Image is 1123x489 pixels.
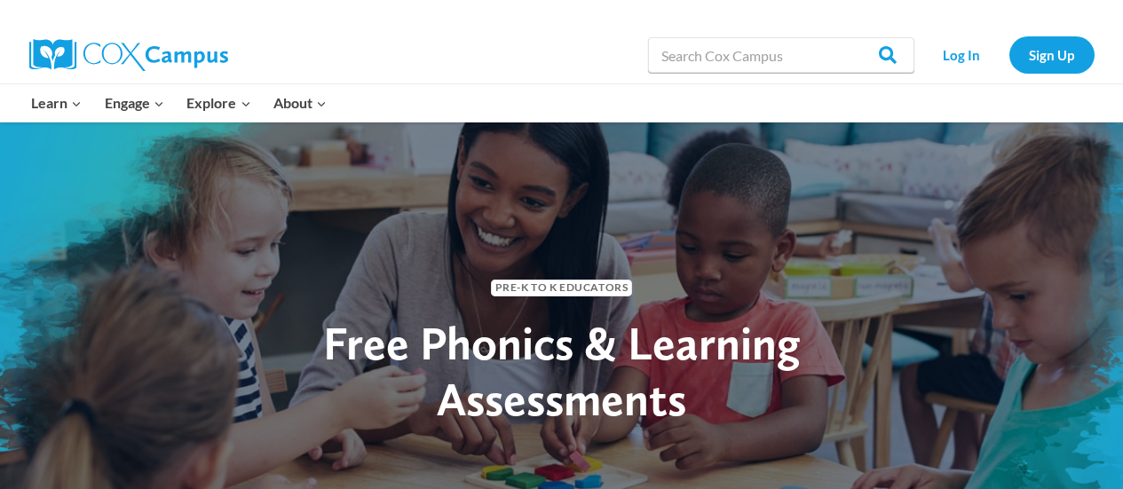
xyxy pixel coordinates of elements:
[186,91,250,114] span: Explore
[105,91,164,114] span: Engage
[1009,36,1095,73] a: Sign Up
[273,91,327,114] span: About
[648,37,914,73] input: Search Cox Campus
[323,315,801,426] span: Free Phonics & Learning Assessments
[491,280,633,296] span: Pre-K to K Educators
[20,84,338,122] nav: Primary Navigation
[923,36,1095,73] nav: Secondary Navigation
[29,39,228,71] img: Cox Campus
[923,36,1000,73] a: Log In
[31,91,82,114] span: Learn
